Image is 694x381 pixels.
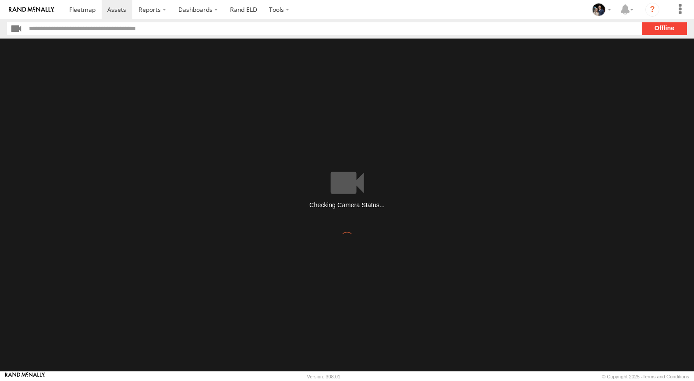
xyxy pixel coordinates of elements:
[643,374,689,379] a: Terms and Conditions
[589,3,614,16] div: Lauren Jackson
[645,3,659,17] i: ?
[307,374,340,379] div: Version: 308.01
[5,372,45,381] a: Visit our Website
[9,7,54,13] img: rand-logo.svg
[602,374,689,379] div: © Copyright 2025 -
